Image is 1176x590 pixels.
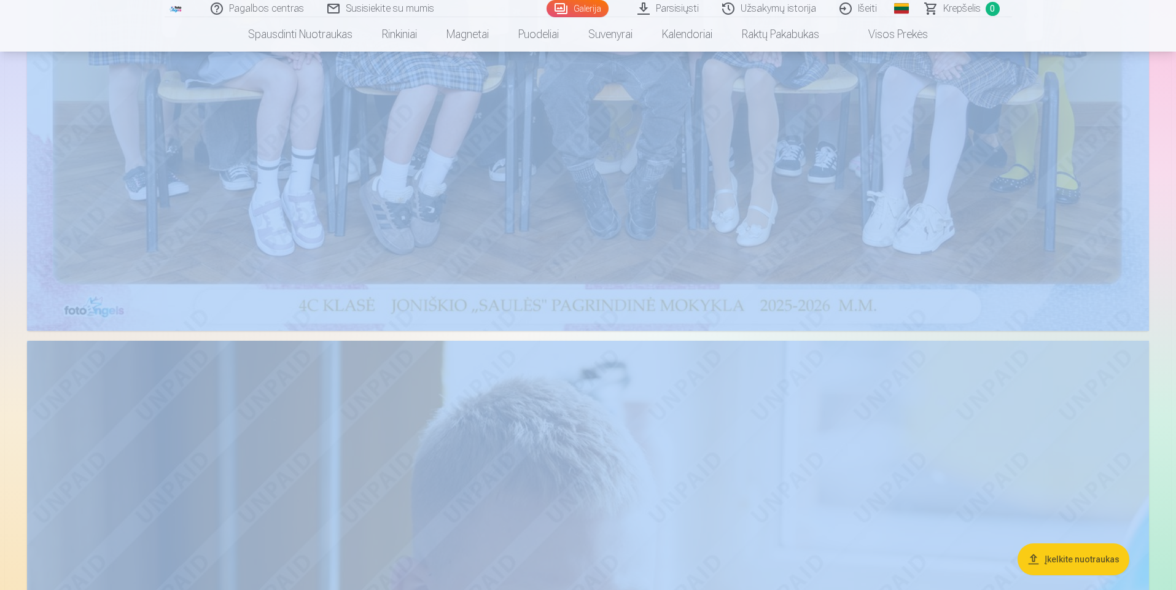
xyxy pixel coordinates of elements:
[367,17,432,52] a: Rinkiniai
[504,17,574,52] a: Puodeliai
[574,17,647,52] a: Suvenyrai
[986,2,1000,16] span: 0
[834,17,943,52] a: Visos prekės
[943,1,981,16] span: Krepšelis
[1018,543,1129,575] button: Įkelkite nuotraukas
[233,17,367,52] a: Spausdinti nuotraukas
[727,17,834,52] a: Raktų pakabukas
[169,5,183,12] img: /fa2
[647,17,727,52] a: Kalendoriai
[432,17,504,52] a: Magnetai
